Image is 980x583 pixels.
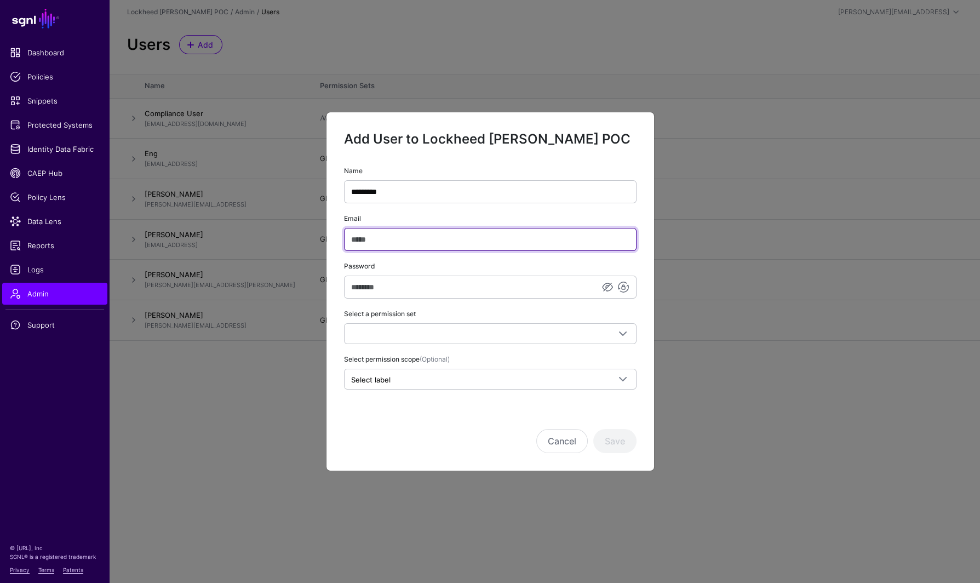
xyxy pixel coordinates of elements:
[344,214,361,224] label: Email
[344,309,416,319] label: Select a permission set
[344,166,363,176] label: Name
[344,130,637,148] h2: Add User to Lockheed [PERSON_NAME] POC
[344,261,375,271] label: Password
[344,355,450,364] label: Select permission scope
[420,355,450,363] span: (Optional)
[536,429,588,453] button: Cancel
[351,375,391,384] span: Select label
